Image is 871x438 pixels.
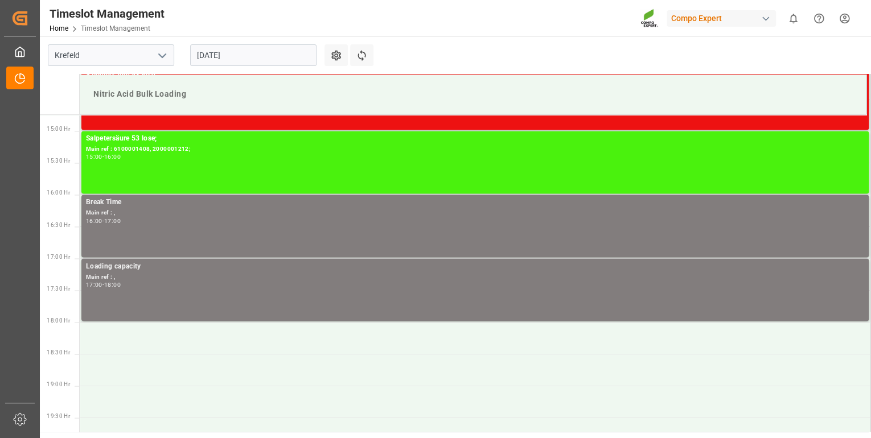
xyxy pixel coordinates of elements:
span: 16:30 Hr [47,221,70,228]
span: 17:00 Hr [47,253,70,259]
input: Type to search/select [48,44,174,66]
div: - [102,154,104,159]
div: 15:00 [86,154,102,159]
div: Compo Expert [667,10,776,27]
img: Screenshot%202023-09-29%20at%2010.02.21.png_1712312052.png [640,9,659,28]
div: Break Time [86,197,864,208]
div: 17:00 [86,282,102,287]
div: Salpetersäure 53 lose; [86,133,864,144]
span: 18:00 Hr [47,317,70,323]
button: open menu [153,47,170,64]
span: 15:00 Hr [47,126,70,132]
div: Loading capacity [86,261,864,272]
div: 17:00 [104,218,121,223]
span: 19:00 Hr [47,381,70,387]
div: Main ref : 6100001408, 2000001212; [86,144,864,154]
input: DD.MM.YYYY [190,44,317,66]
div: 16:00 [86,218,102,223]
div: 16:00 [104,154,121,159]
div: Main ref : , [86,272,864,282]
button: Help Center [806,6,832,31]
div: 18:00 [104,282,121,287]
a: Home [50,24,68,32]
span: 19:30 Hr [47,412,70,419]
button: Compo Expert [667,7,780,29]
span: 17:30 Hr [47,285,70,291]
div: - [102,218,104,223]
span: 15:30 Hr [47,158,70,164]
span: 16:00 Hr [47,189,70,196]
div: Nitric Acid Bulk Loading [89,84,857,105]
div: Main ref : , [86,208,864,218]
span: 18:30 Hr [47,349,70,355]
div: Timeslot Management [50,5,165,22]
button: show 0 new notifications [780,6,806,31]
div: - [102,282,104,287]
